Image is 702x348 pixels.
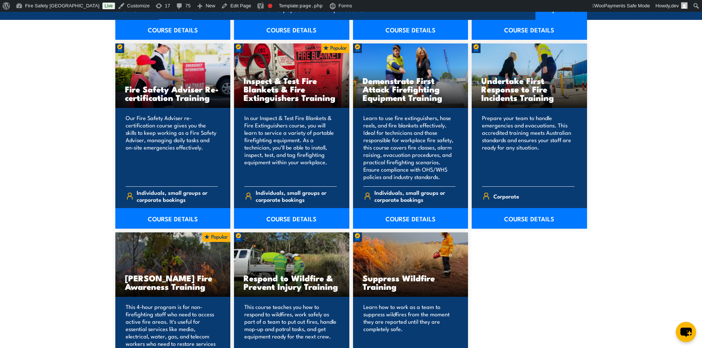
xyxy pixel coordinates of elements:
h3: Demonstrate First Attack Firefighting Equipment Training [363,76,459,102]
h3: Suppress Wildfire Training [363,274,459,291]
span: Individuals, small groups or corporate bookings [374,189,455,203]
div: Focus keyphrase not set [268,4,272,8]
h3: Respond to Wildfire & Prevent Injury Training [244,274,340,291]
p: Our Fire Safety Adviser re-certification course gives you the skills to keep working as a Fire Sa... [126,114,218,180]
a: COURSE DETAILS [115,19,231,40]
span: page.php [300,3,323,8]
button: chat-button [676,322,696,342]
span: Individuals, small groups or corporate bookings [137,189,218,203]
p: In our Inspect & Test Fire Blankets & Fire Extinguishers course, you will learn to service a vari... [244,114,337,180]
h3: Undertake First Response to Fire Incidents Training [481,76,577,102]
a: COURSE DETAILS [472,19,587,40]
span: Corporate [493,190,519,202]
p: Learn to use fire extinguishers, hose reels, and fire blankets effectively. Ideal for technicians... [363,114,456,180]
a: COURSE DETAILS [353,208,468,229]
a: COURSE DETAILS [472,208,587,229]
h3: Fire Safety Adviser Re-certification Training [125,85,221,102]
span: Individuals, small groups or corporate bookings [256,189,337,203]
h3: Inspect & Test Fire Blankets & Fire Extinguishers Training [244,76,340,102]
span: dev [671,3,679,8]
a: COURSE DETAILS [115,208,231,229]
span: WooPayments Safe Mode [593,3,650,8]
a: COURSE DETAILS [234,208,349,229]
p: Prepare your team to handle emergencies and evacuations. This accredited training meets Australia... [482,114,574,180]
a: Live [102,3,115,9]
h3: [PERSON_NAME] Fire Awareness Training [125,274,221,291]
a: COURSE DETAILS [234,19,349,40]
a: COURSE DETAILS [353,19,468,40]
